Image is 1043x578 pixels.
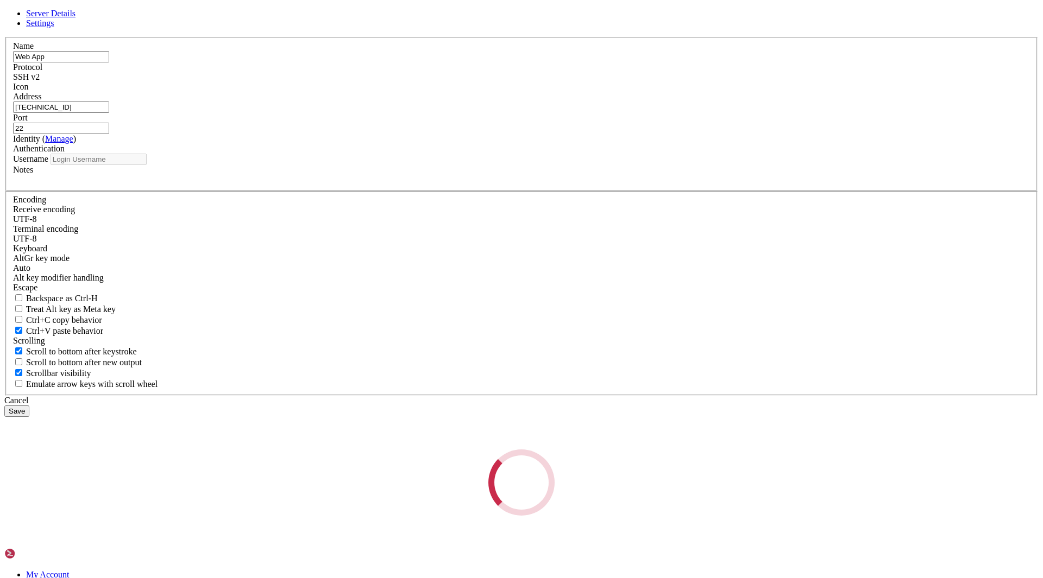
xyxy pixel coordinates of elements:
span: Backspace as Ctrl-H [26,294,98,303]
label: Name [13,41,34,50]
label: The default terminal encoding. ISO-2022 enables character map translations (like graphics maps). ... [13,224,78,233]
input: Login Username [51,154,147,165]
input: Scrollbar visibility [15,369,22,376]
label: Controls how the Alt key is handled. Escape: Send an ESC prefix. 8-Bit: Add 128 to the typed char... [13,273,104,282]
label: Notes [13,165,33,174]
span: Emulate arrow keys with scroll wheel [26,379,158,389]
a: Settings [26,18,54,28]
label: Set the expected encoding for data received from the host. If the encodings do not match, visual ... [13,205,75,214]
input: Scroll to bottom after keystroke [15,347,22,354]
div: SSH v2 [13,72,1030,82]
label: Address [13,92,41,101]
label: Username [13,154,48,163]
span: ( ) [42,134,76,143]
label: Protocol [13,62,42,72]
div: UTF-8 [13,234,1030,244]
input: Backspace as Ctrl-H [15,294,22,301]
span: SSH v2 [13,72,40,81]
label: If true, the backspace should send BS ('\x08', aka ^H). Otherwise the backspace key should send '... [13,294,98,303]
label: Encoding [13,195,46,204]
input: Port Number [13,123,109,134]
label: When using the alternative screen buffer, and DECCKM (Application Cursor Keys) is active, mouse w... [13,379,158,389]
span: Scroll to bottom after new output [26,358,142,367]
input: Host Name or IP [13,101,109,113]
span: Scroll to bottom after keystroke [26,347,137,356]
span: Auto [13,263,30,272]
span: Ctrl+V paste behavior [26,326,103,335]
a: Server Details [26,9,76,18]
label: The vertical scrollbar mode. [13,369,91,378]
input: Emulate arrow keys with scroll wheel [15,380,22,387]
div: UTF-8 [13,214,1030,224]
div: Loading... [480,441,562,523]
span: Ctrl+C copy behavior [26,315,102,325]
div: Escape [13,283,1030,293]
span: Scrollbar visibility [26,369,91,378]
label: Authentication [13,144,65,153]
label: Whether to scroll to the bottom on any keystroke. [13,347,137,356]
input: Scroll to bottom after new output [15,358,22,365]
input: Ctrl+V paste behavior [15,327,22,334]
label: Port [13,113,28,122]
div: Cancel [4,396,1039,405]
span: Treat Alt key as Meta key [26,304,116,314]
label: Identity [13,134,76,143]
label: Whether the Alt key acts as a Meta key or as a distinct Alt key. [13,304,116,314]
span: UTF-8 [13,214,37,224]
input: Treat Alt key as Meta key [15,305,22,312]
label: Ctrl-C copies if true, send ^C to host if false. Ctrl-Shift-C sends ^C to host if true, copies if... [13,315,102,325]
button: Save [4,405,29,417]
label: Keyboard [13,244,47,253]
label: Ctrl+V pastes if true, sends ^V to host if false. Ctrl+Shift+V sends ^V to host if true, pastes i... [13,326,103,335]
input: Ctrl+C copy behavior [15,316,22,323]
div: Auto [13,263,1030,273]
label: Set the expected encoding for data received from the host. If the encodings do not match, visual ... [13,253,70,263]
a: Manage [45,134,73,143]
label: Scroll to bottom after new output. [13,358,142,367]
label: Icon [13,82,28,91]
img: Shellngn [4,548,67,559]
span: UTF-8 [13,234,37,243]
label: Scrolling [13,336,45,345]
span: Escape [13,283,37,292]
input: Server Name [13,51,109,62]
